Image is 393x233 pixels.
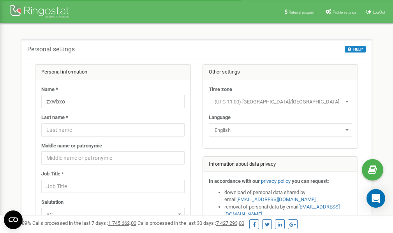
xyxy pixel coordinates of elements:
[373,10,385,14] span: Log Out
[209,86,232,93] label: Time zone
[224,189,352,203] li: download of personal data shared by email ,
[203,65,358,80] div: Other settings
[44,209,182,220] span: Mr.
[211,125,349,136] span: English
[41,199,63,206] label: Salutation
[41,95,185,108] input: Name
[41,208,185,221] span: Mr.
[292,178,329,184] strong: you can request:
[108,220,136,226] u: 1 745 662,00
[41,151,185,165] input: Middle name or patronymic
[203,157,358,172] div: Information about data privacy
[209,95,352,108] span: (UTC-11:00) Pacific/Midway
[4,210,23,229] button: Open CMP widget
[41,180,185,193] input: Job Title
[209,178,260,184] strong: In accordance with our
[236,196,315,202] a: [EMAIL_ADDRESS][DOMAIN_NAME]
[209,114,231,121] label: Language
[41,123,185,137] input: Last name
[137,220,244,226] span: Calls processed in the last 30 days :
[35,65,190,80] div: Personal information
[216,220,244,226] u: 7 427 293,00
[32,220,136,226] span: Calls processed in the last 7 days :
[41,142,102,150] label: Middle name or patronymic
[209,123,352,137] span: English
[41,170,64,178] label: Job Title *
[41,114,68,121] label: Last name *
[367,189,385,208] div: Open Intercom Messenger
[41,86,58,93] label: Name *
[224,203,352,218] li: removal of personal data by email ,
[27,46,75,53] h5: Personal settings
[333,10,356,14] span: Profile settings
[261,178,291,184] a: privacy policy
[289,10,315,14] span: Referral program
[211,96,349,107] span: (UTC-11:00) Pacific/Midway
[345,46,366,53] button: HELP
